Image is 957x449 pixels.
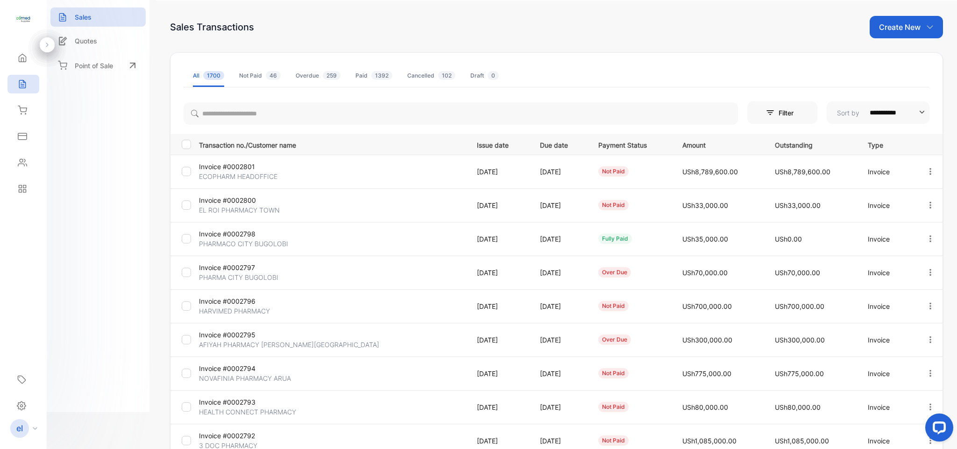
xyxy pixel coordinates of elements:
span: 46 [266,71,281,80]
p: [DATE] [540,301,579,311]
span: USh775,000.00 [775,370,824,378]
p: Invoice [868,200,907,210]
button: Sort by [827,101,929,124]
span: USh1,085,000.00 [775,437,829,445]
div: not paid [598,200,629,210]
div: over due [598,267,631,278]
div: fully paid [598,234,632,244]
p: Invoice [868,234,907,244]
p: EL ROI PHARMACY TOWN [199,205,288,215]
p: [DATE] [540,234,579,244]
p: Invoice [868,436,907,446]
p: [DATE] [477,234,521,244]
p: Invoice #0002794 [199,363,288,373]
span: 102 [438,71,455,80]
div: Draft [470,71,499,80]
span: 1392 [371,71,392,80]
p: NOVAFINIA PHARMACY ARUA [199,373,291,383]
span: USh80,000.00 [775,403,821,411]
div: not paid [598,402,629,412]
div: Overdue [296,71,340,80]
span: USh35,000.00 [682,235,728,243]
p: Invoice #0002793 [199,397,288,407]
div: Sales Transactions [170,20,254,34]
span: USh775,000.00 [682,370,731,378]
div: over due [598,335,631,345]
button: Create New [870,16,943,38]
p: Amount [682,138,756,150]
p: Issue date [477,138,521,150]
span: USh8,789,600.00 [775,168,830,176]
p: Due date [540,138,579,150]
p: Invoice [868,167,907,177]
span: 1700 [203,71,224,80]
span: USh70,000.00 [775,269,820,277]
p: PHARMA CITY BUGOLOBI [199,272,288,282]
a: Quotes [50,31,146,50]
p: [DATE] [540,167,579,177]
p: Invoice #0002798 [199,229,288,239]
p: Invoice [868,369,907,378]
p: [DATE] [477,268,521,278]
p: Invoice #0002792 [199,431,288,441]
a: Point of Sale [50,55,146,76]
p: [DATE] [540,436,579,446]
span: USh8,789,600.00 [682,168,738,176]
span: 0 [488,71,499,80]
p: Quotes [75,36,97,46]
p: PHARMACO CITY BUGOLOBI [199,239,288,249]
p: Invoice #0002797 [199,263,288,272]
p: [DATE] [477,436,521,446]
p: Invoice [868,301,907,311]
span: USh33,000.00 [775,201,821,209]
p: [DATE] [477,167,521,177]
p: Transaction no./Customer name [199,138,465,150]
span: 259 [323,71,340,80]
p: Invoice [868,402,907,412]
span: USh80,000.00 [682,403,728,411]
span: USh700,000.00 [775,302,824,310]
p: Create New [879,21,921,33]
div: Not Paid [239,71,281,80]
p: [DATE] [477,200,521,210]
p: AFIYAH PHARMACY [PERSON_NAME][GEOGRAPHIC_DATA] [199,340,379,349]
p: Invoice #0002800 [199,195,288,205]
p: [DATE] [540,335,579,345]
div: Paid [355,71,392,80]
p: Sales [75,12,92,22]
span: USh1,085,000.00 [682,437,737,445]
p: Point of Sale [75,61,113,71]
p: ECOPHARM HEADOFFICE [199,171,288,181]
span: USh0.00 [775,235,802,243]
p: [DATE] [540,402,579,412]
p: Payment Status [598,138,663,150]
img: logo [16,12,30,26]
span: USh300,000.00 [775,336,825,344]
span: USh70,000.00 [682,269,728,277]
p: Invoice #0002801 [199,162,288,171]
div: not paid [598,301,629,311]
p: HARVIMED PHARMACY [199,306,288,316]
p: Sort by [837,108,859,118]
iframe: LiveChat chat widget [918,410,957,449]
p: [DATE] [477,301,521,311]
p: Outstanding [775,138,848,150]
p: [DATE] [477,369,521,378]
p: Invoice #0002795 [199,330,288,340]
div: Cancelled [407,71,455,80]
div: All [193,71,224,80]
span: USh300,000.00 [682,336,732,344]
div: not paid [598,435,629,446]
p: Invoice [868,335,907,345]
div: not paid [598,166,629,177]
span: USh700,000.00 [682,302,732,310]
p: [DATE] [540,369,579,378]
p: [DATE] [540,200,579,210]
p: [DATE] [477,335,521,345]
p: Invoice #0002796 [199,296,288,306]
p: [DATE] [477,402,521,412]
a: Sales [50,7,146,27]
p: Type [868,138,907,150]
p: HEALTH CONNECT PHARMACY [199,407,296,417]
